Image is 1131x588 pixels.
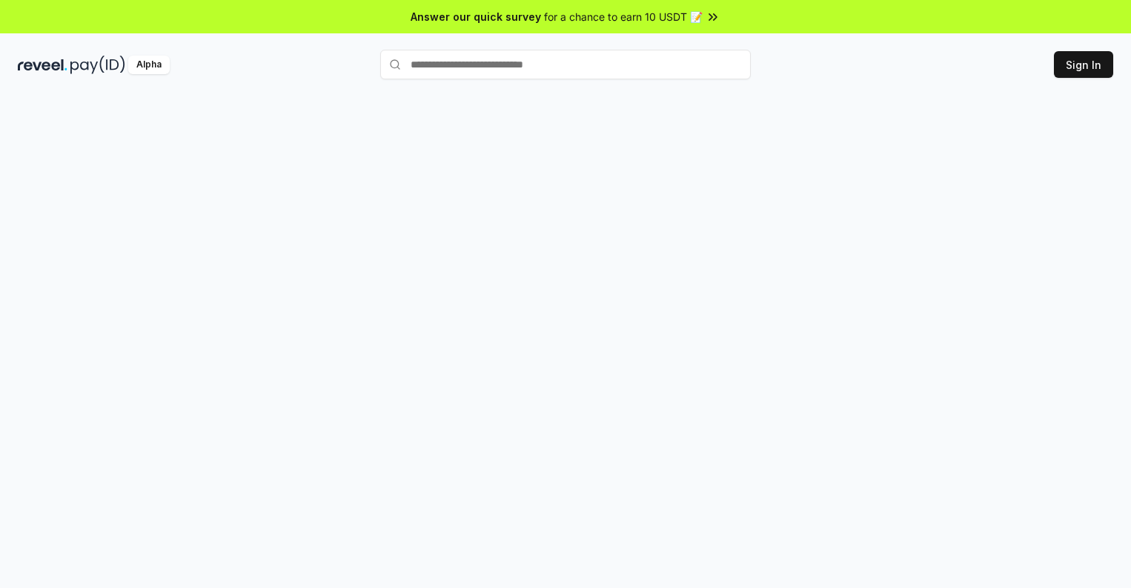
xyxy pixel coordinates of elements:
[1054,51,1113,78] button: Sign In
[18,56,67,74] img: reveel_dark
[411,9,541,24] span: Answer our quick survey
[70,56,125,74] img: pay_id
[128,56,170,74] div: Alpha
[544,9,703,24] span: for a chance to earn 10 USDT 📝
